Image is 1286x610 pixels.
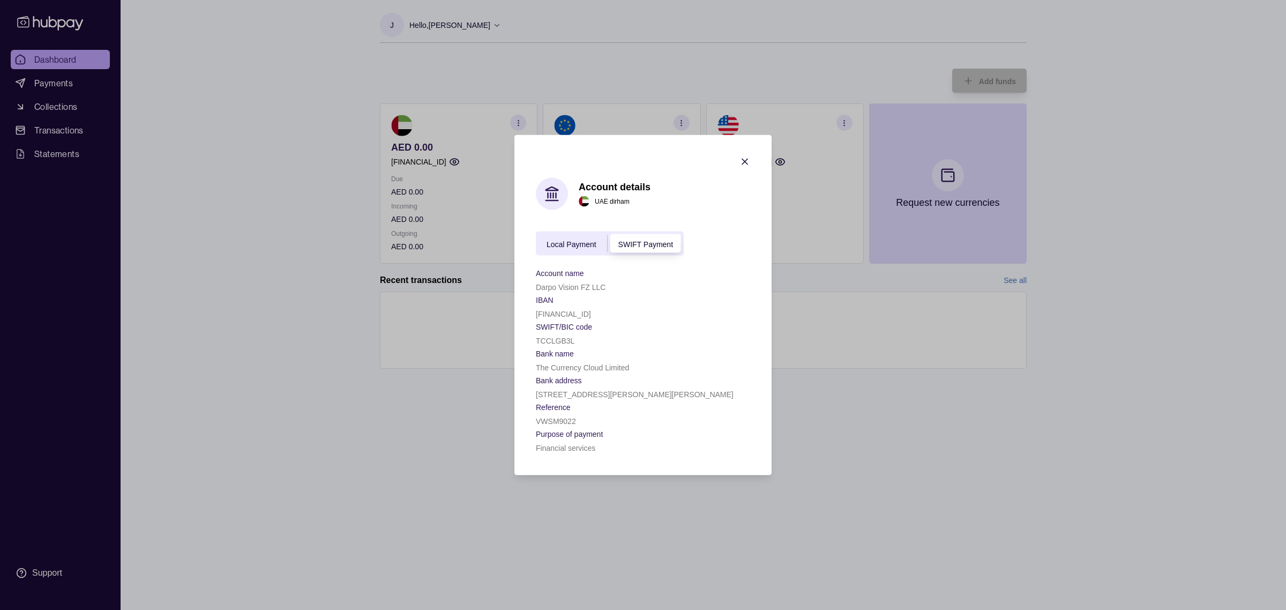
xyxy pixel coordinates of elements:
[536,232,684,256] div: accountIndex
[536,363,629,372] p: The Currency Cloud Limited
[536,310,591,318] p: [FINANCIAL_ID]
[536,417,576,426] p: VWSM9022
[536,403,571,412] p: Reference
[536,390,734,399] p: [STREET_ADDRESS][PERSON_NAME][PERSON_NAME]
[536,283,605,292] p: Darpo Vision FZ LLC
[536,337,574,345] p: TCCLGB3L
[595,195,630,207] p: UAE dirham
[536,349,574,358] p: Bank name
[536,430,603,438] p: Purpose of payment
[536,269,584,278] p: Account name
[536,376,582,385] p: Bank address
[536,323,592,331] p: SWIFT/BIC code
[579,196,589,206] img: ae
[536,444,595,452] p: Financial services
[536,296,554,304] p: IBAN
[618,240,673,248] span: SWIFT Payment
[547,240,596,248] span: Local Payment
[579,181,651,192] h1: Account details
